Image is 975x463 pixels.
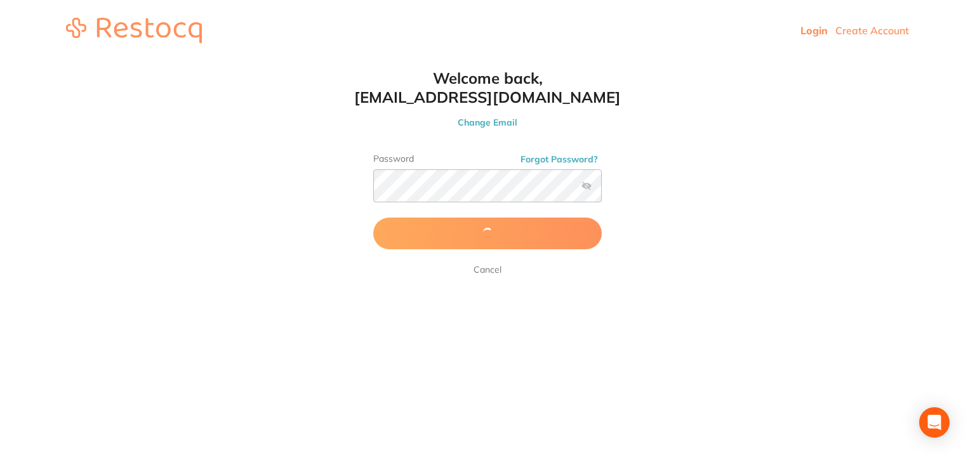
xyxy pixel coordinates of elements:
[471,262,504,277] a: Cancel
[348,68,627,107] h1: Welcome back, [EMAIL_ADDRESS][DOMAIN_NAME]
[348,117,627,128] button: Change Email
[800,24,828,37] a: Login
[517,153,602,165] button: Forgot Password?
[66,18,202,43] img: restocq_logo.svg
[373,153,602,164] label: Password
[835,24,909,37] a: Create Account
[919,407,950,438] div: Open Intercom Messenger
